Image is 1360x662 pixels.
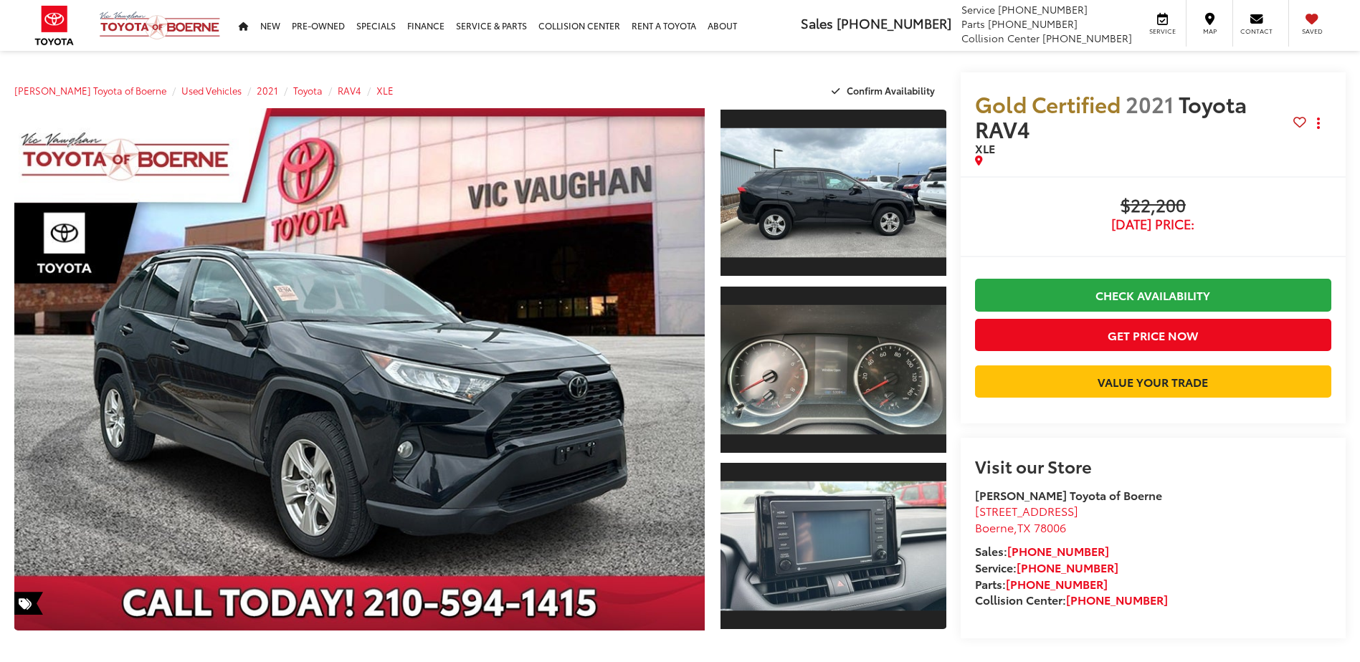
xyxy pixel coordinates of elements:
[1007,542,1109,559] a: [PHONE_NUMBER]
[975,140,995,156] span: XLE
[718,481,948,611] img: 2021 Toyota RAV4 XLE
[718,128,948,258] img: 2021 Toyota RAV4 XLE
[99,11,221,40] img: Vic Vaughan Toyota of Boerne
[1146,27,1179,36] span: Service
[975,456,1331,475] h2: Visit our Store
[721,285,946,454] a: Expand Photo 2
[718,304,948,434] img: 2021 Toyota RAV4 XLE
[1066,591,1168,608] a: [PHONE_NUMBER]
[1034,519,1066,535] span: 78006
[721,461,946,630] a: Expand Photo 3
[975,365,1331,398] a: Value Your Trade
[338,84,361,97] a: RAV4
[975,575,1108,592] strong: Parts:
[975,559,1118,575] strong: Service:
[181,84,242,97] a: Used Vehicles
[721,108,946,277] a: Expand Photo 1
[975,591,1168,608] strong: Collision Center:
[975,88,1121,119] span: Gold Certified
[1296,27,1328,36] span: Saved
[975,542,1109,559] strong: Sales:
[1042,31,1132,45] span: [PHONE_NUMBER]
[293,84,323,97] a: Toyota
[975,196,1331,217] span: $22,200
[998,2,1088,16] span: [PHONE_NUMBER]
[975,486,1162,503] strong: [PERSON_NAME] Toyota of Boerne
[1317,117,1320,129] span: dropdown dots
[975,217,1331,231] span: [DATE] Price:
[961,2,995,16] span: Service
[1306,111,1331,136] button: Actions
[975,502,1078,519] span: [STREET_ADDRESS]
[961,16,985,31] span: Parts
[975,279,1331,311] a: Check Availability
[14,84,166,97] a: [PERSON_NAME] Toyota of Boerne
[837,14,951,32] span: [PHONE_NUMBER]
[975,319,1331,351] button: Get Price Now
[801,14,833,32] span: Sales
[1017,559,1118,575] a: [PHONE_NUMBER]
[975,88,1247,144] span: Toyota RAV4
[975,519,1014,535] span: Boerne
[847,84,935,97] span: Confirm Availability
[975,519,1066,535] span: ,
[7,105,712,633] img: 2021 Toyota RAV4 XLE
[1240,27,1273,36] span: Contact
[1017,519,1031,535] span: TX
[988,16,1078,31] span: [PHONE_NUMBER]
[1194,27,1225,36] span: Map
[14,592,43,615] span: Special
[257,84,278,97] a: 2021
[14,108,705,630] a: Expand Photo 0
[961,31,1040,45] span: Collision Center
[376,84,394,97] a: XLE
[1126,88,1174,119] span: 2021
[824,78,946,103] button: Confirm Availability
[1006,575,1108,592] a: [PHONE_NUMBER]
[975,502,1078,535] a: [STREET_ADDRESS] Boerne,TX 78006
